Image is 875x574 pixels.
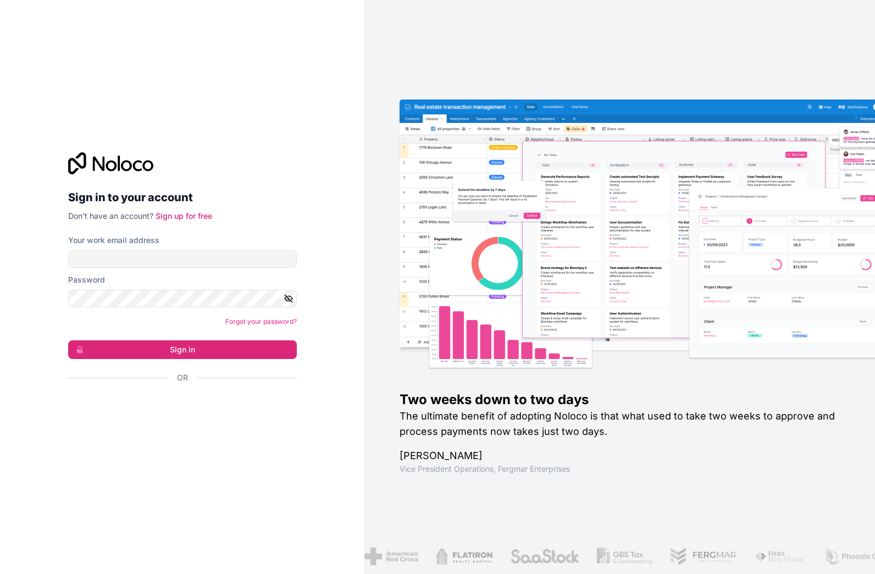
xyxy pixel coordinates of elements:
h2: The ultimate benefit of adopting Noloco is that what used to take two weeks to approve and proces... [400,409,840,439]
a: Forgot your password? [225,317,297,325]
img: /assets/fiera-fwj2N5v4.png [755,548,806,565]
input: Email address [68,250,297,268]
span: Don't have an account? [68,211,153,220]
img: /assets/american-red-cross-BAupjrZR.png [364,548,418,565]
input: Password [68,290,297,307]
h1: Two weeks down to two days [400,391,840,409]
button: Sign in [68,340,297,359]
iframe: Bejelentkezés Google-fiókkal gomb [63,395,293,420]
span: Or [177,372,188,383]
h2: Sign in to your account [68,187,297,207]
img: /assets/fergmar-CudnrXN5.png [670,548,737,565]
img: /assets/flatiron-C8eUkumj.png [436,548,493,565]
label: Your work email address [68,235,159,246]
h1: Vice President Operations , Fergmar Enterprises [400,463,840,474]
h1: [PERSON_NAME] [400,448,840,463]
img: /assets/saastock-C6Zbiodz.png [510,548,579,565]
img: /assets/gbstax-C-GtDUiK.png [597,548,653,565]
a: Sign up for free [156,211,212,220]
label: Password [68,274,105,285]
